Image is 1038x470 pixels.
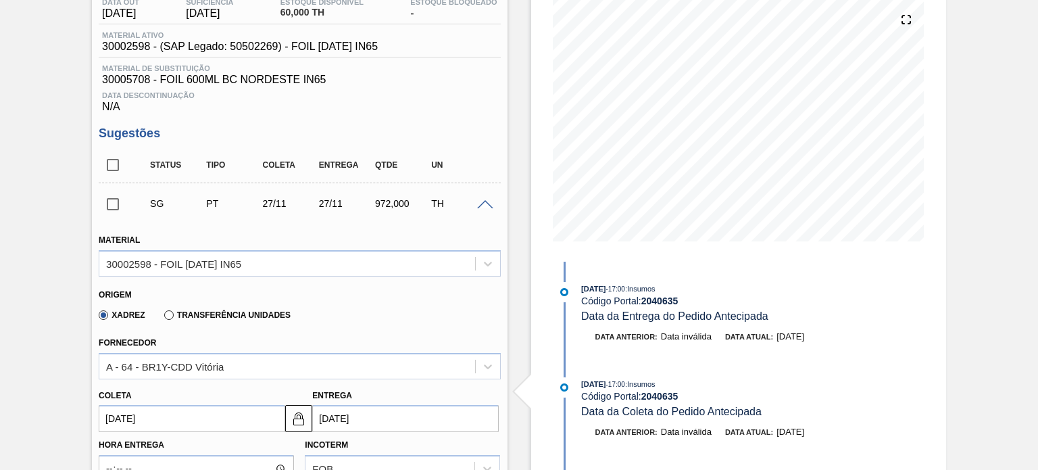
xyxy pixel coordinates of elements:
div: 27/11/2025 [259,198,321,209]
span: Material ativo [102,31,378,39]
label: Transferência Unidades [164,310,291,320]
div: Tipo [203,160,264,170]
div: TH [428,198,489,209]
button: locked [285,405,312,432]
div: Pedido de Transferência [203,198,264,209]
div: UN [428,160,489,170]
label: Incoterm [305,440,348,450]
span: Data Descontinuação [102,91,497,99]
span: [DATE] [581,380,605,388]
h3: Sugestões [99,126,500,141]
span: 30005708 - FOIL 600ML BC NORDESTE IN65 [102,74,497,86]
div: 30002598 - FOIL [DATE] IN65 [106,258,241,269]
div: Coleta [259,160,321,170]
span: - 17:00 [606,285,625,293]
strong: 2040635 [641,296,678,306]
div: 972,000 [372,198,433,209]
div: Entrega [316,160,377,170]
strong: 2040635 [641,391,678,402]
img: atual [560,288,568,296]
div: Código Portal: [581,391,902,402]
div: Status [147,160,208,170]
div: Código Portal: [581,296,902,306]
label: Hora Entrega [99,436,294,455]
span: - 17:00 [606,381,625,388]
div: Qtde [372,160,433,170]
span: : Insumos [625,380,656,388]
span: [DATE] [776,331,804,342]
label: Coleta [99,391,131,400]
img: atual [560,383,568,392]
span: Data inválida [661,331,712,342]
span: Material de Substituição [102,64,497,72]
span: 30002598 - (SAP Legado: 50502269) - FOIL [DATE] IN65 [102,41,378,53]
span: Data anterior: [595,428,658,436]
label: Xadrez [99,310,145,320]
span: Data da Entrega do Pedido Antecipada [581,310,768,322]
label: Origem [99,290,132,300]
img: locked [291,410,307,427]
span: [DATE] [102,7,139,20]
label: Entrega [312,391,352,400]
span: Data da Coleta do Pedido Antecipada [581,406,762,417]
div: 27/11/2025 [316,198,377,209]
span: [DATE] [186,7,233,20]
span: [DATE] [776,427,804,437]
span: Data atual: [725,428,773,436]
label: Material [99,235,140,245]
span: [DATE] [581,285,605,293]
span: 60,000 TH [280,7,364,18]
span: Data inválida [661,427,712,437]
span: Data atual: [725,333,773,341]
div: Sugestão Criada [147,198,208,209]
span: : Insumos [625,285,656,293]
input: dd/mm/yyyy [312,405,499,432]
span: Data anterior: [595,333,658,341]
div: A - 64 - BR1Y-CDD Vitória [106,360,224,372]
div: N/A [99,86,500,113]
input: dd/mm/yyyy [99,405,285,432]
label: Fornecedor [99,338,156,348]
